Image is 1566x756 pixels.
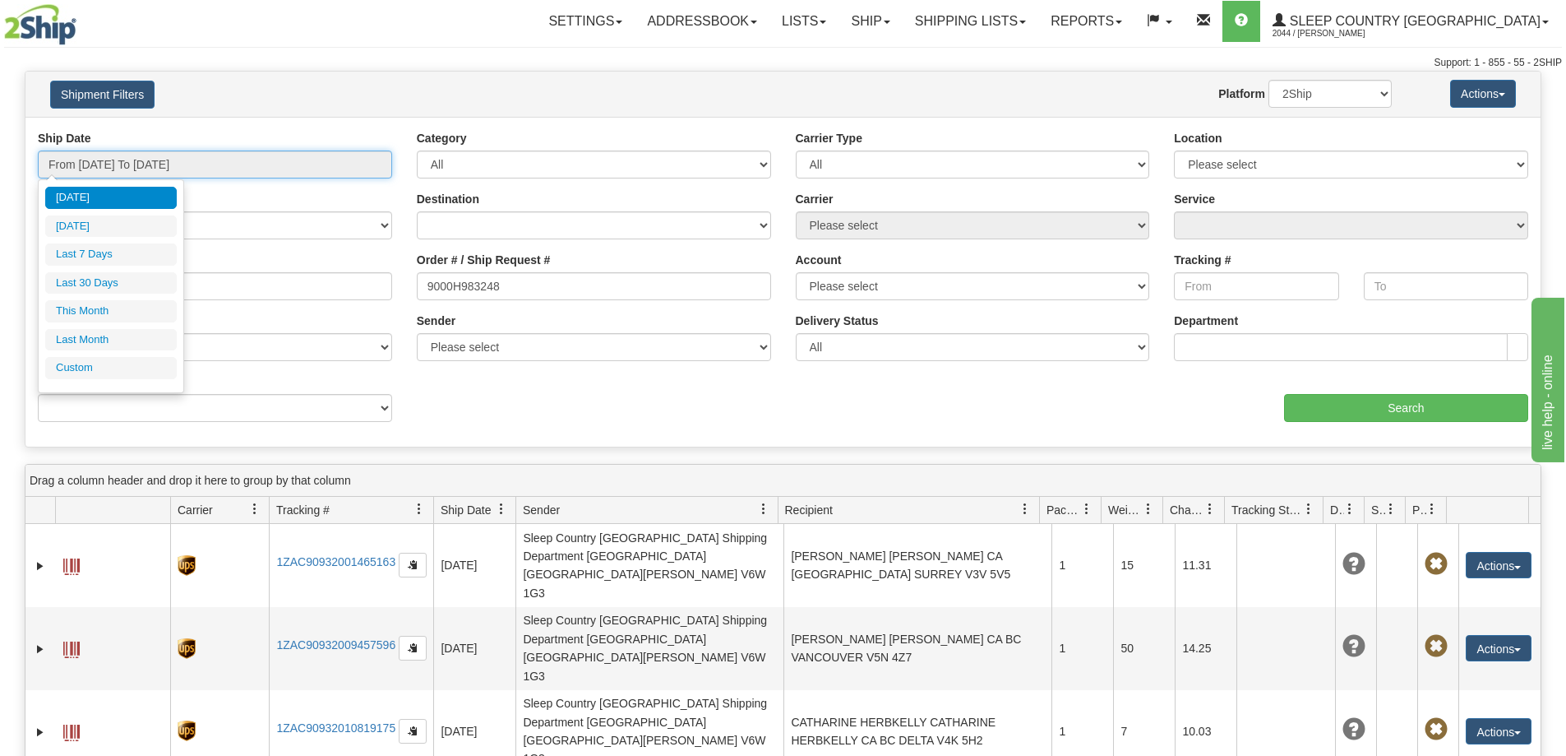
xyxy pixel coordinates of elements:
img: 8 - UPS [178,721,195,741]
td: 15 [1113,524,1175,607]
button: Actions [1466,552,1531,578]
a: Delivery Status filter column settings [1336,495,1364,523]
iframe: chat widget [1528,294,1564,461]
a: 1ZAC90932010819175 [276,721,395,735]
button: Copy to clipboard [399,719,427,744]
label: Destination [417,191,479,207]
a: Label [63,717,80,744]
a: Shipping lists [903,1,1038,42]
li: [DATE] [45,187,177,209]
a: Label [63,634,80,661]
label: Sender [417,313,455,329]
td: [DATE] [433,607,515,690]
div: grid grouping header [25,465,1541,497]
a: Sleep Country [GEOGRAPHIC_DATA] 2044 / [PERSON_NAME] [1260,1,1561,42]
span: Packages [1046,502,1081,518]
span: Charge [1170,502,1204,518]
span: Carrier [178,502,213,518]
a: Recipient filter column settings [1011,495,1039,523]
a: Lists [769,1,838,42]
label: Department [1174,313,1238,329]
td: [PERSON_NAME] [PERSON_NAME] CA [GEOGRAPHIC_DATA] SURREY V3V 5V5 [783,524,1051,607]
a: Expand [32,724,49,740]
label: Carrier Type [796,130,862,146]
span: Tracking Status [1231,502,1303,518]
label: Carrier [796,191,834,207]
td: [DATE] [433,524,515,607]
a: Expand [32,641,49,657]
span: Delivery Status [1330,502,1344,518]
li: Last 30 Days [45,272,177,295]
li: Last Month [45,329,177,351]
span: Shipment Issues [1371,502,1385,518]
a: Ship Date filter column settings [487,495,515,523]
span: Unknown [1342,635,1365,658]
a: Reports [1038,1,1134,42]
button: Shipment Filters [50,81,155,109]
a: Sender filter column settings [750,495,778,523]
td: 50 [1113,607,1175,690]
label: Tracking # [1174,252,1231,268]
li: [DATE] [45,216,177,238]
span: 2044 / [PERSON_NAME] [1273,26,1396,42]
div: Support: 1 - 855 - 55 - 2SHIP [4,56,1562,70]
a: Tracking Status filter column settings [1295,495,1323,523]
img: 8 - UPS [178,555,195,576]
a: Label [63,551,80,577]
label: Service [1174,191,1215,207]
div: live help - online [12,10,152,30]
td: [PERSON_NAME] [PERSON_NAME] CA BC VANCOUVER V5N 4Z7 [783,607,1051,690]
a: Tracking # filter column settings [405,495,433,523]
span: Sleep Country [GEOGRAPHIC_DATA] [1286,14,1541,28]
span: Unknown [1342,553,1365,576]
a: Charge filter column settings [1196,495,1224,523]
label: Platform [1218,86,1265,102]
label: Order # / Ship Request # [417,252,551,268]
a: Carrier filter column settings [241,495,269,523]
td: Sleep Country [GEOGRAPHIC_DATA] Shipping Department [GEOGRAPHIC_DATA] [GEOGRAPHIC_DATA][PERSON_NA... [515,524,783,607]
label: Category [417,130,467,146]
a: Settings [536,1,635,42]
a: Expand [32,558,49,574]
button: Actions [1466,718,1531,744]
td: 11.31 [1175,524,1236,607]
li: Custom [45,357,177,379]
td: Sleep Country [GEOGRAPHIC_DATA] Shipping Department [GEOGRAPHIC_DATA] [GEOGRAPHIC_DATA][PERSON_NA... [515,607,783,690]
a: 1ZAC90932001465163 [276,555,395,568]
a: Weight filter column settings [1134,495,1162,523]
img: 8 - UPS [178,638,195,659]
a: Packages filter column settings [1073,495,1101,523]
span: Tracking # [276,502,330,518]
span: Unknown [1342,718,1365,741]
span: Ship Date [441,502,491,518]
button: Actions [1466,635,1531,661]
label: Account [796,252,842,268]
span: Sender [523,502,560,518]
img: logo2044.jpg [4,4,76,45]
a: 1ZAC90932009457596 [276,638,395,652]
span: Weight [1108,502,1143,518]
td: 1 [1051,524,1113,607]
li: This Month [45,300,177,322]
span: Pickup Not Assigned [1425,553,1448,576]
a: Pickup Status filter column settings [1418,495,1446,523]
span: Pickup Not Assigned [1425,718,1448,741]
li: Last 7 Days [45,243,177,266]
a: Addressbook [635,1,769,42]
span: Pickup Status [1412,502,1426,518]
a: Ship [838,1,902,42]
button: Actions [1450,80,1516,108]
label: Delivery Status [796,313,879,329]
a: Shipment Issues filter column settings [1377,495,1405,523]
input: To [1364,272,1528,300]
span: Pickup Not Assigned [1425,635,1448,658]
input: From [1174,272,1338,300]
td: 14.25 [1175,607,1236,690]
input: Search [1284,394,1528,422]
button: Copy to clipboard [399,553,427,577]
span: Recipient [785,502,833,518]
td: 1 [1051,607,1113,690]
label: Location [1174,130,1222,146]
label: Ship Date [38,130,91,146]
button: Copy to clipboard [399,636,427,661]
